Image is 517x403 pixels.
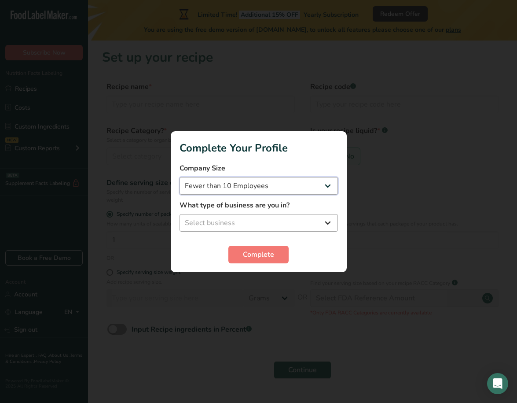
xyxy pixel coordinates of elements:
span: Complete [243,249,274,260]
h1: Complete Your Profile [180,140,338,156]
label: Company Size [180,163,338,174]
label: What type of business are you in? [180,200,338,211]
button: Complete [228,246,289,263]
div: Open Intercom Messenger [487,373,508,394]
